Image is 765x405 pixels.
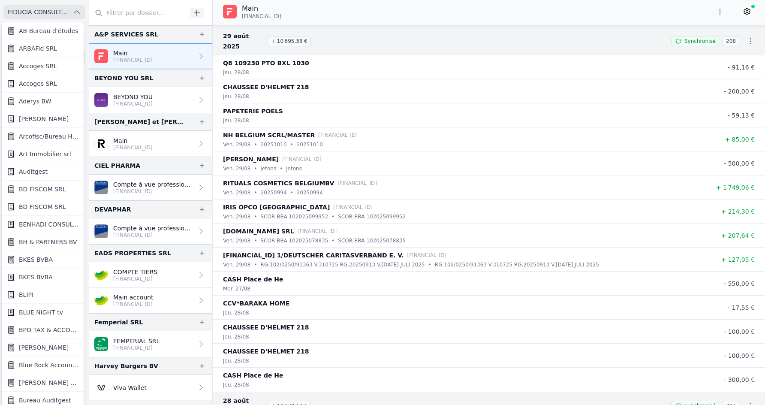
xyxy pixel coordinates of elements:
span: Arcofisc/Bureau Haot [19,132,78,141]
span: BKES BVBA [19,273,53,281]
span: Accoges SRL [19,62,57,70]
span: Aderys BW [19,97,51,106]
span: AB Bureau d'études [19,27,78,35]
span: Bureau Auditgest [19,396,71,405]
span: [PERSON_NAME] [19,343,69,352]
span: Auditgest [19,167,48,176]
span: [PERSON_NAME] (Fiduciaire) [19,378,78,387]
span: Blue Rock Accounting [19,361,78,369]
span: BH & PARTNERS BV [19,238,77,246]
span: [PERSON_NAME] [19,115,69,123]
span: BPO TAX & ACCOUNTANCY SRL [19,326,78,334]
span: BENHADI CONSULTING SRL [19,220,78,229]
span: Accoges SRL [19,79,57,88]
span: BLUE NIGHT tv [19,308,63,317]
span: Art Immobilier srl [19,150,71,158]
span: BD FISCOM SRL [19,202,66,211]
span: BKES BVBA [19,255,53,264]
span: BD FISCOM SRL [19,185,66,193]
span: ARBAFid SRL [19,44,57,53]
span: BLIPI [19,290,33,299]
